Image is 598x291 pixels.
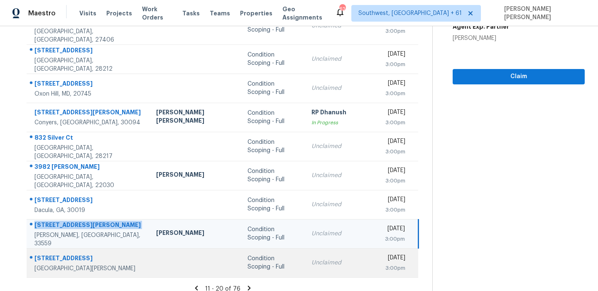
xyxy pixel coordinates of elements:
div: Unclaimed [311,259,372,267]
div: 3:00pm [385,264,406,272]
div: 3:00pm [385,177,406,185]
div: [GEOGRAPHIC_DATA][PERSON_NAME] [34,264,143,273]
div: [DATE] [385,108,406,118]
div: 3:00pm [385,206,406,214]
div: [STREET_ADDRESS] [34,79,143,90]
div: [DATE] [385,137,406,148]
div: Unclaimed [311,229,372,238]
span: Tasks [182,10,200,16]
div: [GEOGRAPHIC_DATA], [GEOGRAPHIC_DATA], 27406 [34,27,143,44]
span: Geo Assignments [282,5,326,22]
div: [PERSON_NAME] [453,34,509,42]
div: 3:00pm [385,148,406,156]
span: Projects [106,9,132,17]
div: Condition Scoping - Full [248,80,298,96]
div: [STREET_ADDRESS][PERSON_NAME] [34,108,143,118]
div: Dacula, GA, 30019 [34,206,143,215]
div: [STREET_ADDRESS] [34,254,143,264]
div: [DATE] [385,254,406,264]
div: Condition Scoping - Full [248,225,298,242]
div: [DATE] [385,224,405,235]
div: [DATE] [385,166,406,177]
div: RP Dhanush [311,108,372,118]
div: Unclaimed [311,55,372,63]
div: [STREET_ADDRESS] [34,46,143,57]
button: Claim [453,69,585,84]
div: 832 Silver Ct [34,133,143,144]
div: [DATE] [385,195,406,206]
div: [PERSON_NAME], [GEOGRAPHIC_DATA], 33559 [34,231,143,248]
div: 626 [339,5,345,13]
div: Unclaimed [311,142,372,150]
div: Condition Scoping - Full [248,196,298,213]
span: Maestro [28,9,56,17]
div: 3:00pm [385,235,405,243]
div: [STREET_ADDRESS][PERSON_NAME] [34,221,143,231]
div: 3:00pm [385,89,406,98]
span: Southwest, [GEOGRAPHIC_DATA] + 61 [358,9,462,17]
div: Condition Scoping - Full [248,254,298,271]
span: Work Orders [142,5,172,22]
span: Teams [210,9,230,17]
div: [GEOGRAPHIC_DATA], [GEOGRAPHIC_DATA], 22030 [34,173,143,190]
div: [STREET_ADDRESS] [34,196,143,206]
span: Visits [79,9,96,17]
div: In Progress [311,118,372,127]
div: Condition Scoping - Full [248,109,298,126]
div: Oxon Hill, MD, 20745 [34,90,143,98]
div: 3:00pm [385,60,406,69]
span: Properties [240,9,272,17]
span: [PERSON_NAME] [PERSON_NAME] [501,5,586,22]
div: [PERSON_NAME] [PERSON_NAME] [156,108,234,127]
div: Conyers, [GEOGRAPHIC_DATA], 30094 [34,118,143,127]
div: Condition Scoping - Full [248,138,298,155]
div: 3:00pm [385,27,406,35]
div: Unclaimed [311,171,372,180]
div: [PERSON_NAME] [156,229,234,239]
div: Unclaimed [311,200,372,209]
div: [GEOGRAPHIC_DATA], [GEOGRAPHIC_DATA], 28217 [34,144,143,160]
div: 3982 [PERSON_NAME] [34,163,143,173]
div: Condition Scoping - Full [248,167,298,184]
h5: Agent Exp. Partner [453,22,509,31]
div: [GEOGRAPHIC_DATA], [GEOGRAPHIC_DATA], 28212 [34,57,143,73]
span: Claim [459,72,578,82]
div: [DATE] [385,50,406,60]
div: Unclaimed [311,84,372,92]
div: Condition Scoping - Full [248,51,298,67]
div: [DATE] [385,79,406,89]
div: 3:00pm [385,118,406,127]
div: [PERSON_NAME] [156,170,234,181]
